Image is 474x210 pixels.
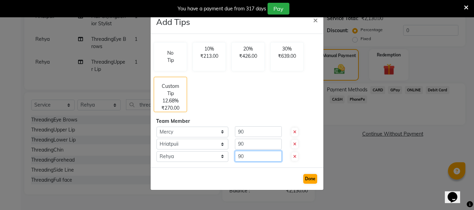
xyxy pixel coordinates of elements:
p: Custom Tip [158,83,183,97]
p: ₹270.00 [161,104,179,112]
span: Team Member [156,118,190,124]
h4: Add Tips [156,16,190,28]
p: No Tip [165,49,176,64]
span: × [313,15,318,25]
div: You have a payment due from 317 days [178,5,266,12]
p: 30% [275,45,299,53]
p: 10% [197,45,221,53]
iframe: chat widget [445,182,467,203]
p: ₹426.00 [236,53,260,60]
p: ₹639.00 [275,53,299,60]
p: 12.68% [162,97,179,104]
button: Close [307,10,323,29]
p: 20% [236,45,260,53]
button: Pay [268,3,289,15]
button: Done [303,174,317,184]
p: ₹213.00 [197,53,221,60]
